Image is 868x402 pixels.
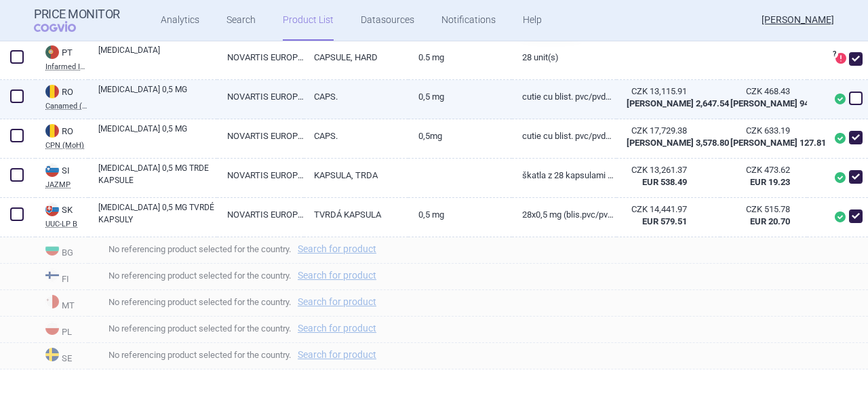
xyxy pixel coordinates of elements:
[512,80,616,113] a: Cutie cu blist. PVC/PVDC/AI cu 28 capsule (2 ani)
[35,346,88,366] span: SE
[45,85,59,98] img: Romania
[35,162,88,188] a: SISIJAZMP
[98,44,217,68] a: [MEDICAL_DATA]
[45,348,59,361] img: Sweden
[627,85,688,110] abbr: SP-CAU-010 Rumunsko
[98,267,868,283] span: No referencing product selected for the country.
[298,350,376,359] a: Search for product
[45,124,88,139] div: RO
[98,241,868,257] span: No referencing product selected for the country.
[627,125,688,149] abbr: SP-CAU-010 Rumunsko
[408,119,513,153] a: 0,5mg
[34,7,120,33] a: Price MonitorCOGVIO
[217,80,304,113] a: NOVARTIS EUROPHARM LIMITED - [GEOGRAPHIC_DATA]
[45,181,88,188] abbr: JAZMP
[720,119,807,155] a: CZK 633.19[PERSON_NAME] 127.81
[35,241,88,260] span: BG
[750,177,790,187] strong: EUR 19.23
[830,50,838,58] span: ?
[45,203,88,218] div: SK
[730,125,790,137] div: CZK 633.19
[720,198,807,233] a: CZK 515.78EUR 20.70
[408,41,513,74] a: 0.5 mg
[45,220,88,228] abbr: UUC-LP B
[35,123,88,149] a: ROROCPN (MoH)
[627,203,688,216] div: CZK 14,441.97
[627,125,688,137] div: CZK 17,729.38
[298,270,376,280] a: Search for product
[304,80,408,113] a: CAPS.
[750,216,790,226] strong: EUR 20.70
[34,7,120,21] strong: Price Monitor
[98,346,868,363] span: No referencing product selected for the country.
[642,216,687,226] strong: EUR 579.51
[45,45,59,59] img: Portugal
[45,45,88,60] div: PT
[512,198,616,231] a: 28x0,5 mg (blis.PVC/PVDC/Al, škatuľa)
[35,83,88,110] a: ROROCanamed ([DOMAIN_NAME] - Canamed Annex 1)
[627,85,688,98] div: CZK 13,115.91
[98,162,217,186] a: [MEDICAL_DATA] 0,5 MG TRDE KAPSULE
[45,242,59,256] img: Bulgaria
[98,123,217,147] a: [MEDICAL_DATA] 0,5 MG
[45,203,59,216] img: Slovakia
[45,163,59,177] img: Slovenia
[45,268,59,282] img: Finland
[217,119,304,153] a: NOVARTIS EUROPHARM LIMITED
[730,98,821,108] strong: [PERSON_NAME] 94.55
[627,164,688,188] abbr: SP-CAU-010 Slovinsko
[512,41,616,74] a: 28 unit(s)
[98,294,868,310] span: No referencing product selected for the country.
[34,21,95,32] span: COGVIO
[720,80,807,115] a: CZK 468.43[PERSON_NAME] 94.55
[98,83,217,108] a: [MEDICAL_DATA] 0,5 MG
[730,138,826,148] strong: [PERSON_NAME] 127.81
[217,41,304,74] a: NOVARTIS EUROPHARM LIMITED
[627,203,688,228] abbr: SP-CAU-010 Slovensko
[45,163,88,178] div: SI
[642,177,687,187] strong: EUR 538.49
[45,85,88,100] div: RO
[512,119,616,153] a: Cutie cu blist. PVC/PVDC/Al cu 28 capsule
[627,138,729,148] strong: [PERSON_NAME] 3,578.80
[45,142,88,149] abbr: CPN (MoH)
[35,320,88,340] span: PL
[98,201,217,226] a: [MEDICAL_DATA] 0,5 MG TVRDÉ KAPSULY
[512,159,616,192] a: škatla z 28 kapsulami v pretisnem omotu (PVC/PVDC/alu)
[730,85,790,98] div: CZK 468.43
[627,98,729,108] strong: [PERSON_NAME] 2,647.54
[408,80,513,113] a: 0,5 mg
[217,198,304,231] a: NOVARTIS EUROPHARM LIMITED
[304,159,408,192] a: KAPSULA, TRDA
[304,198,408,231] a: TVRDÁ KAPSULA
[98,320,868,336] span: No referencing product selected for the country.
[45,124,59,138] img: Romania
[217,159,304,192] a: NOVARTIS EUROPHARM LIMITED
[304,41,408,74] a: CAPSULE, HARD
[298,244,376,254] a: Search for product
[298,323,376,333] a: Search for product
[35,44,88,71] a: PTPTInfarmed Infomed
[730,164,790,176] div: CZK 473.62
[408,198,513,231] a: 0,5 mg
[45,102,88,110] abbr: Canamed ([DOMAIN_NAME] - Canamed Annex 1)
[730,203,790,216] div: CZK 515.78
[35,267,88,287] span: FI
[35,294,88,313] span: MT
[304,119,408,153] a: CAPS.
[627,164,688,176] div: CZK 13,261.37
[35,201,88,228] a: SKSKUUC-LP B
[45,321,59,335] img: Poland
[720,159,807,194] a: CZK 473.62EUR 19.23
[298,297,376,306] a: Search for product
[45,63,88,71] abbr: Infarmed Infomed
[45,295,59,308] img: Malta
